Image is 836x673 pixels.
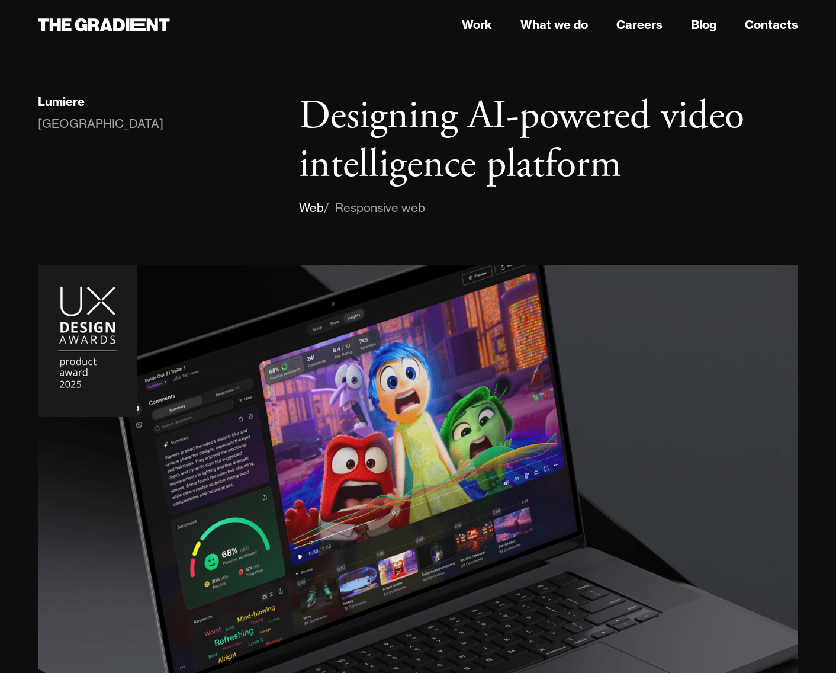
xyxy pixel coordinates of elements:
[299,92,798,189] h1: Designing AI-powered video intelligence platform
[299,198,324,217] div: Web
[616,16,663,34] a: Careers
[745,16,798,34] a: Contacts
[520,16,588,34] a: What we do
[324,198,425,217] div: / Responsive web
[691,16,716,34] a: Blog
[38,114,163,133] div: [GEOGRAPHIC_DATA]
[462,16,492,34] a: Work
[38,94,85,110] div: Lumiere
